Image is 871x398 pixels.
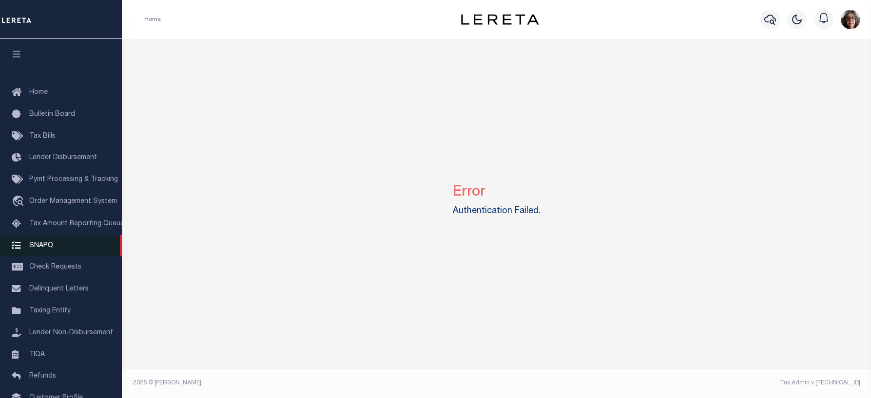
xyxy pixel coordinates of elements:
[453,176,541,201] h2: Error
[126,379,497,387] div: 2025 © [PERSON_NAME].
[453,205,541,218] label: Authentication Failed.
[29,111,75,118] span: Bulletin Board
[12,196,27,208] i: travel_explore
[29,286,89,292] span: Delinquent Letters
[29,154,97,161] span: Lender Disbursement
[29,198,117,205] span: Order Management System
[29,373,56,380] span: Refunds
[29,264,81,271] span: Check Requests
[29,133,56,140] span: Tax Bills
[29,89,48,96] span: Home
[29,308,71,314] span: Taxing Entity
[29,351,45,358] span: TIQA
[29,242,53,249] span: SNAPQ
[504,379,860,387] div: Tax Admin v.[TECHNICAL_ID]
[461,14,539,25] img: logo-dark.svg
[29,176,118,183] span: Pymt Processing & Tracking
[29,329,113,336] span: Lender Non-Disbursement
[29,220,124,227] span: Tax Amount Reporting Queue
[144,15,161,24] li: Home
